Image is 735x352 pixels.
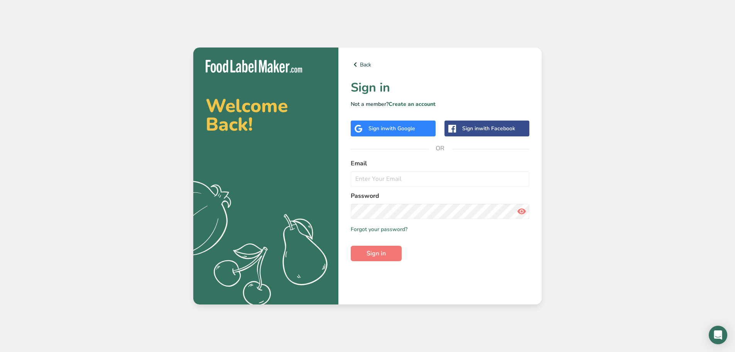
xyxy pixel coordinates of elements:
[351,60,529,69] a: Back
[385,125,415,132] span: with Google
[389,100,436,108] a: Create an account
[709,326,727,344] div: Open Intercom Messenger
[351,159,529,168] label: Email
[351,78,529,97] h1: Sign in
[351,191,529,201] label: Password
[351,100,529,108] p: Not a member?
[351,246,402,261] button: Sign in
[206,97,326,134] h2: Welcome Back!
[206,60,302,73] img: Food Label Maker
[351,171,529,187] input: Enter Your Email
[479,125,515,132] span: with Facebook
[367,249,386,258] span: Sign in
[351,225,407,233] a: Forgot your password?
[368,124,415,133] div: Sign in
[462,124,515,133] div: Sign in
[429,137,452,160] span: OR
